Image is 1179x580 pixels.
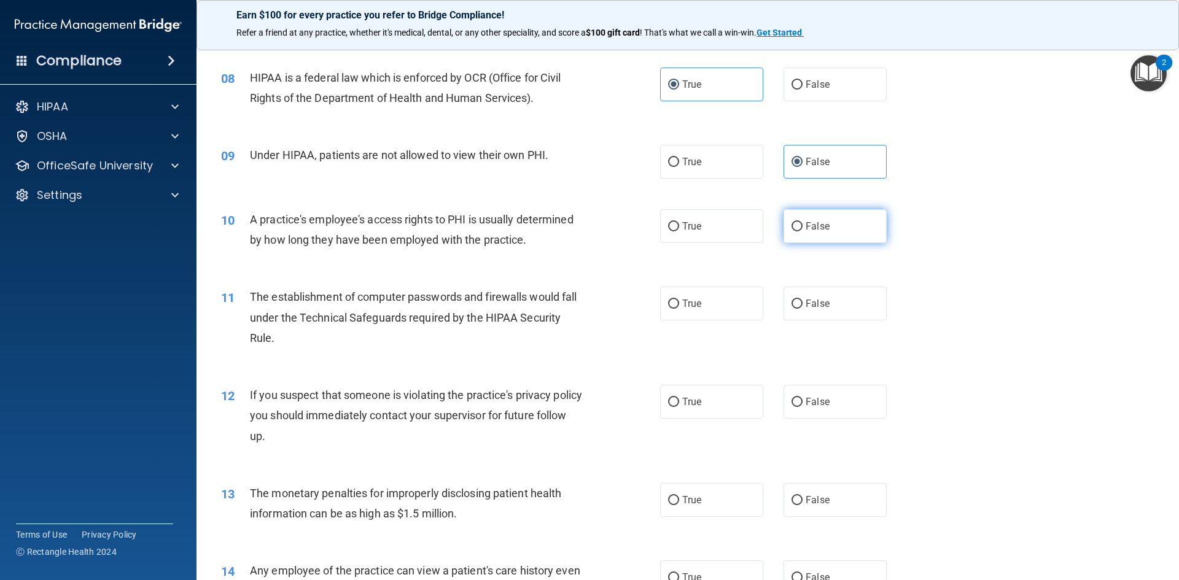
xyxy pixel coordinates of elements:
p: Earn $100 for every practice you refer to Bridge Compliance! [236,9,1139,21]
a: Settings [15,188,179,203]
span: 13 [221,487,235,501]
a: OfficeSafe University [15,158,179,173]
span: False [806,156,830,168]
input: False [792,80,803,90]
span: False [806,396,830,408]
span: 09 [221,149,235,163]
input: True [668,398,679,407]
span: True [682,396,701,408]
a: OSHA [15,129,179,144]
span: 10 [221,213,235,228]
span: False [806,494,830,506]
a: Terms of Use [16,528,67,541]
input: True [668,300,679,309]
input: True [668,80,679,90]
input: True [668,496,679,505]
input: False [792,158,803,167]
span: The establishment of computer passwords and firewalls would fall under the Technical Safeguards r... [250,290,577,344]
span: 14 [221,564,235,579]
span: False [806,298,830,309]
span: False [806,79,830,90]
a: HIPAA [15,99,179,114]
p: OSHA [37,129,68,144]
span: True [682,220,701,232]
h4: Compliance [36,52,122,69]
strong: $100 gift card [586,28,640,37]
span: ! That's what we call a win-win. [640,28,757,37]
span: HIPAA is a federal law which is enforced by OCR (Office for Civil Rights of the Department of Hea... [250,71,561,104]
p: Settings [37,188,82,203]
span: A practice's employee's access rights to PHI is usually determined by how long they have been emp... [250,213,574,246]
span: True [682,298,701,309]
input: True [668,222,679,231]
span: 11 [221,290,235,305]
input: False [792,300,803,309]
span: Under HIPAA, patients are not allowed to view their own PHI. [250,149,548,161]
button: Open Resource Center, 2 new notifications [1130,55,1167,91]
span: True [682,156,701,168]
p: HIPAA [37,99,68,114]
a: Get Started [757,28,804,37]
img: PMB logo [15,13,182,37]
a: Privacy Policy [82,528,137,541]
input: True [668,158,679,167]
span: The monetary penalties for improperly disclosing patient health information can be as high as $1.... [250,487,561,520]
p: OfficeSafe University [37,158,153,173]
span: Refer a friend at any practice, whether it's medical, dental, or any other speciality, and score a [236,28,586,37]
input: False [792,496,803,505]
span: If you suspect that someone is violating the practice's privacy policy you should immediately con... [250,389,582,442]
span: 08 [221,71,235,86]
span: True [682,79,701,90]
span: False [806,220,830,232]
input: False [792,222,803,231]
div: 2 [1162,63,1166,79]
input: False [792,398,803,407]
span: Ⓒ Rectangle Health 2024 [16,546,117,558]
span: 12 [221,389,235,403]
span: True [682,494,701,506]
strong: Get Started [757,28,802,37]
